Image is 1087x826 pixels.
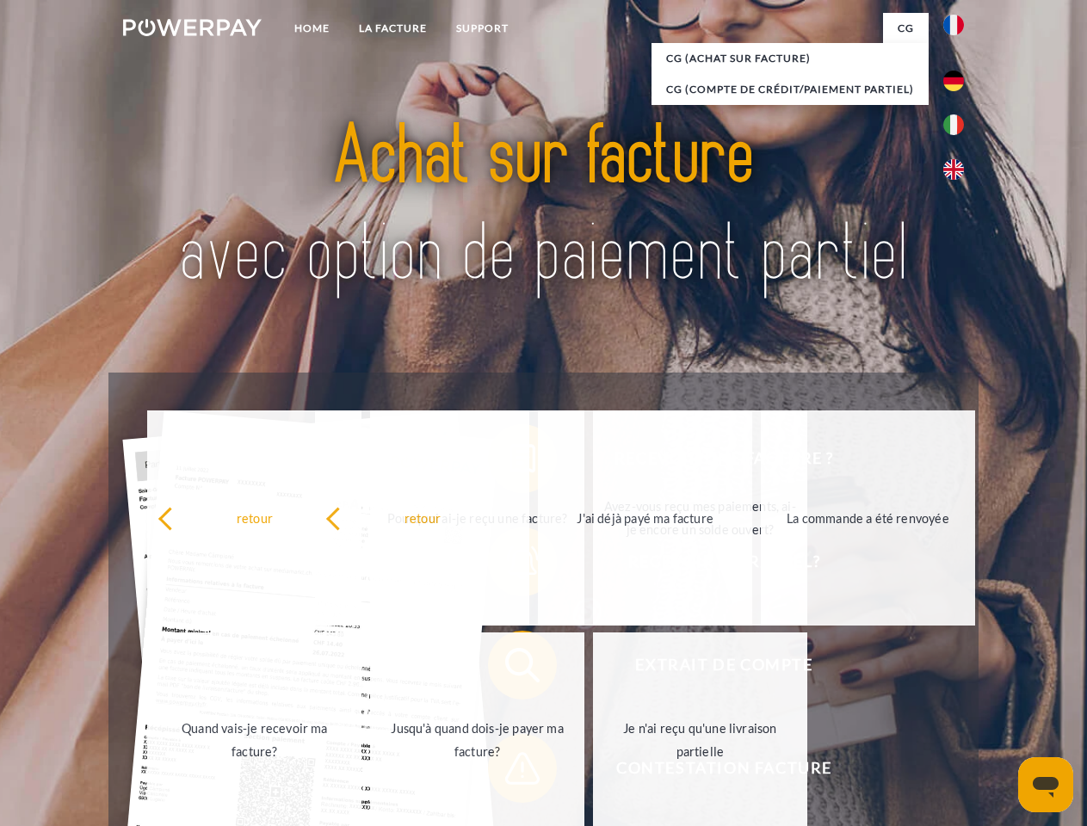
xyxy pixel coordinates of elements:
div: Quand vais-je recevoir ma facture? [157,717,351,763]
div: La commande a été renvoyée [771,506,965,529]
div: Je n'ai reçu qu'une livraison partielle [603,717,797,763]
img: fr [943,15,964,35]
div: J'ai déjà payé ma facture [548,506,742,529]
img: title-powerpay_fr.svg [164,83,923,330]
a: CG [883,13,929,44]
a: Home [280,13,344,44]
img: it [943,114,964,135]
a: CG (Compte de crédit/paiement partiel) [652,74,929,105]
a: CG (achat sur facture) [652,43,929,74]
img: de [943,71,964,91]
div: retour [157,506,351,529]
div: Jusqu'à quand dois-je payer ma facture? [380,717,574,763]
div: retour [325,506,519,529]
iframe: Bouton de lancement de la fenêtre de messagerie [1018,757,1073,812]
img: logo-powerpay-white.svg [123,19,262,36]
a: Support [442,13,523,44]
img: en [943,159,964,180]
a: LA FACTURE [344,13,442,44]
